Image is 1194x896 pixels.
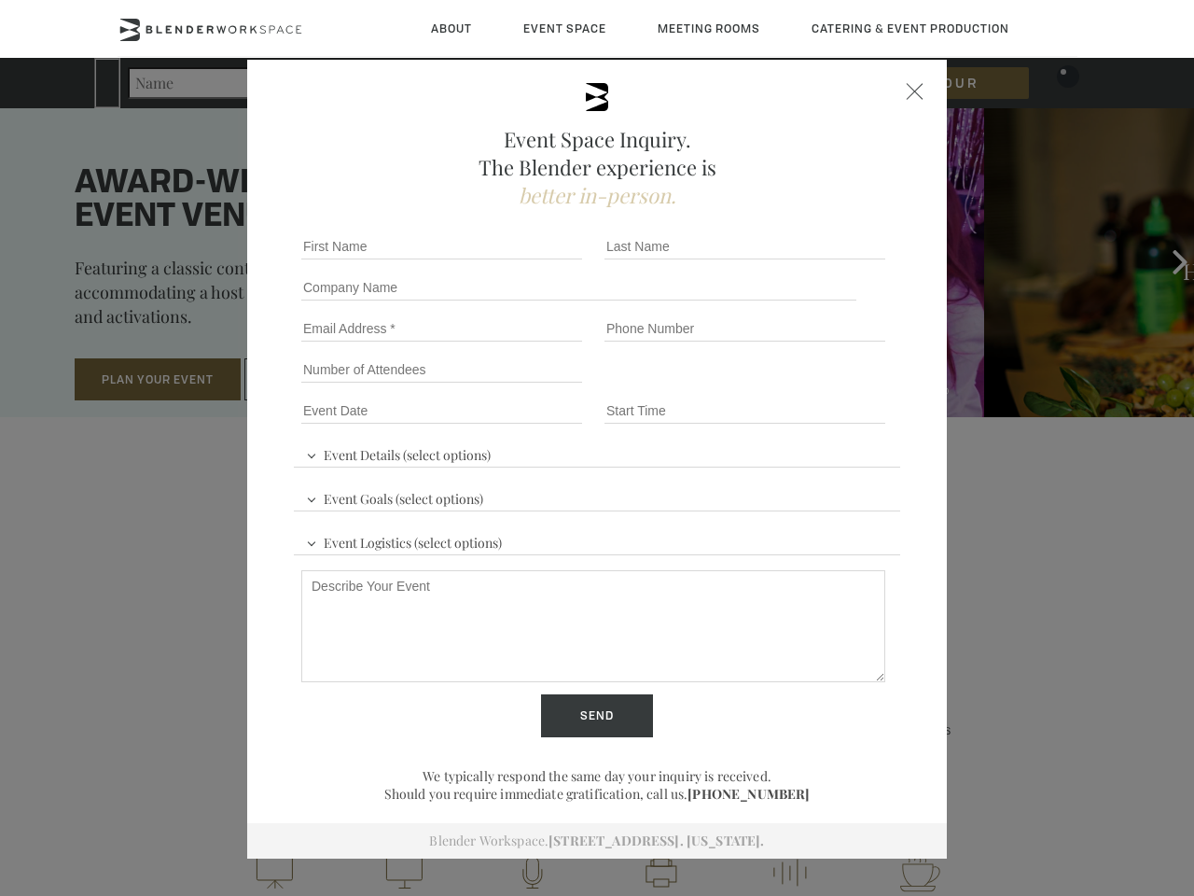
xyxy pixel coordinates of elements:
[604,233,885,259] input: Last Name
[301,357,582,383] input: Number of Attendees
[858,657,1194,896] iframe: Chat Widget
[247,823,947,859] div: Blender Workspace.
[301,315,582,342] input: Email Address *
[687,785,810,803] a: [PHONE_NUMBER]
[301,439,495,467] span: Event Details (select options)
[301,274,856,301] input: Company Name
[301,233,582,259] input: First Name
[301,398,582,424] input: Event Date
[294,125,900,209] h2: Event Space Inquiry. The Blender experience is
[548,832,764,849] a: [STREET_ADDRESS]. [US_STATE].
[604,315,885,342] input: Phone Number
[294,785,900,803] p: Should you require immediate gratification, call us.
[541,694,653,737] input: Send
[294,767,900,785] p: We typically respond the same day your inquiry is received.
[301,526,507,554] span: Event Logistics (select options)
[301,483,488,511] span: Event Goals (select options)
[519,181,676,209] span: better in-person.
[604,398,885,424] input: Start Time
